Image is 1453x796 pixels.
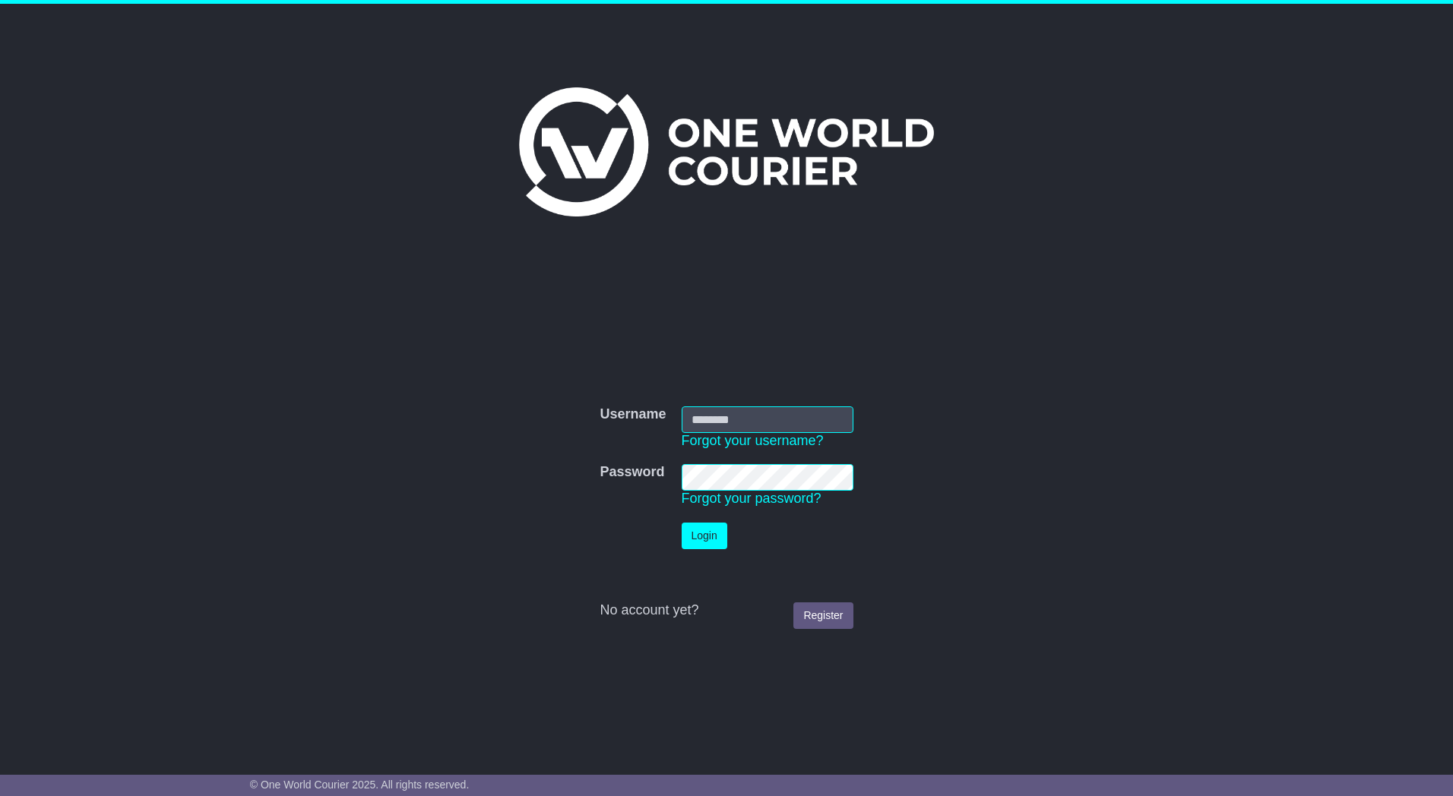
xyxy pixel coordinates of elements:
button: Login [682,523,727,549]
div: No account yet? [600,602,853,619]
label: Password [600,464,664,481]
a: Register [793,602,853,629]
a: Forgot your username? [682,433,824,448]
img: One World [519,87,934,216]
label: Username [600,406,666,423]
a: Forgot your password? [682,491,821,506]
span: © One World Courier 2025. All rights reserved. [250,779,470,791]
